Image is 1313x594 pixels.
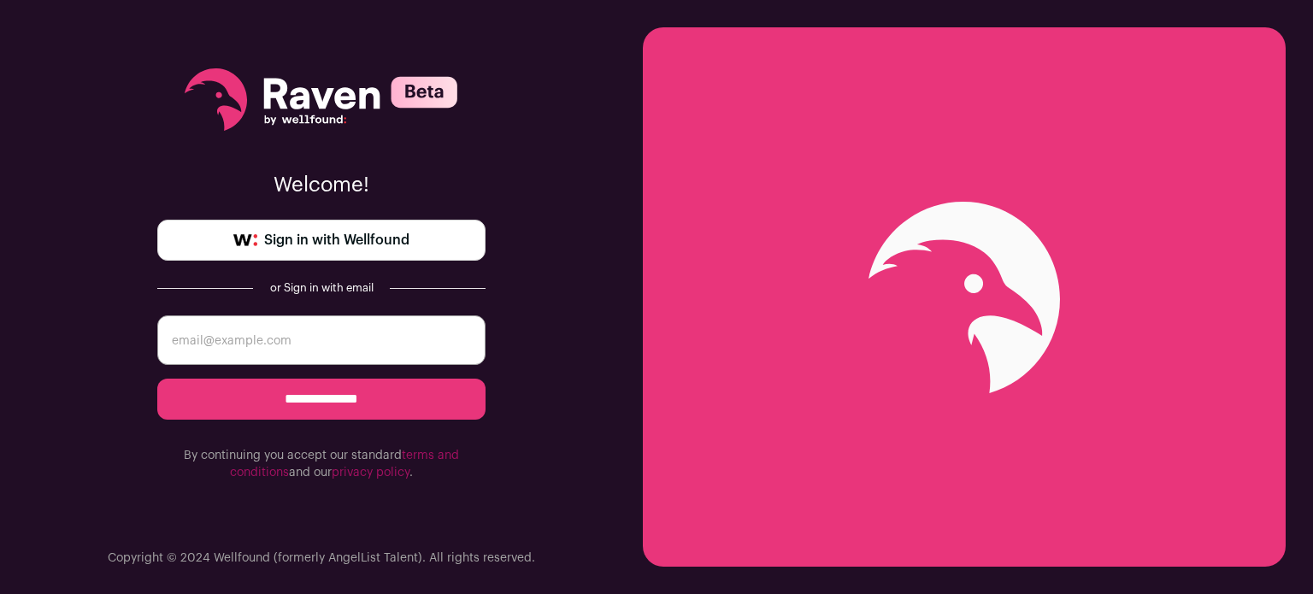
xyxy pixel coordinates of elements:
[264,230,409,250] span: Sign in with Wellfound
[157,315,486,365] input: email@example.com
[157,220,486,261] a: Sign in with Wellfound
[332,467,409,479] a: privacy policy
[233,234,257,246] img: wellfound-symbol-flush-black-fb3c872781a75f747ccb3a119075da62bfe97bd399995f84a933054e44a575c4.png
[267,281,376,295] div: or Sign in with email
[157,172,486,199] p: Welcome!
[157,447,486,481] p: By continuing you accept our standard and our .
[108,550,535,567] p: Copyright © 2024 Wellfound (formerly AngelList Talent). All rights reserved.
